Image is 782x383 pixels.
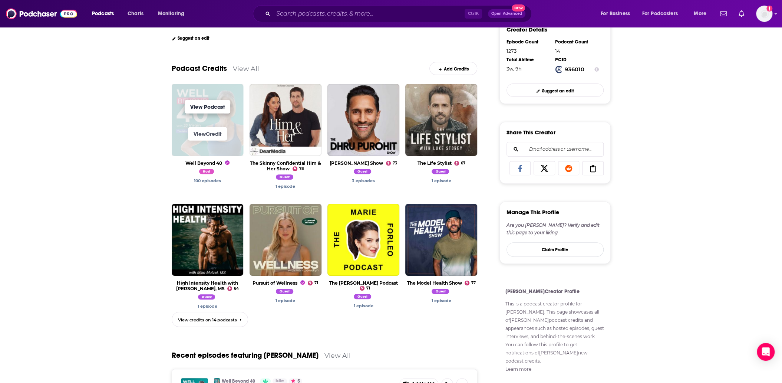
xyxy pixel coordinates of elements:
[555,57,599,63] div: PCID
[555,48,599,54] div: 14
[507,66,522,72] span: 513 hours, 50 minutes, 20 seconds
[354,294,371,299] span: Guest
[308,281,318,285] a: 71
[276,176,295,181] a: JJ Virgin
[92,9,114,19] span: Podcasts
[509,161,531,175] a: Share on Facebook
[273,8,465,20] input: Search podcasts, credits, & more...
[276,289,293,294] span: Guest
[185,100,230,113] a: View Podcast
[234,287,239,290] span: 64
[555,39,599,45] div: Podcast Count
[330,160,383,166] a: Dhru Purohit Show
[432,298,451,303] a: JJ Virgin
[87,8,123,20] button: open menu
[766,6,772,12] svg: Add a profile image
[354,303,373,308] a: JJ Virgin
[736,7,747,20] a: Show notifications dropdown
[507,242,604,257] button: Claim Profile
[253,280,305,286] a: Pursuit of Wellness
[198,294,215,299] span: Guest
[199,169,214,174] span: Host
[432,290,451,295] a: JJ Virgin
[250,160,321,171] a: The Skinny Confidential Him & Her Show
[689,8,716,20] button: open menu
[194,178,221,183] a: JJ Virgin
[505,366,531,372] a: Show additional information
[507,129,555,136] h3: Share This Creator
[354,295,373,300] a: JJ Virgin
[276,290,295,295] a: JJ Virgin
[461,162,465,165] span: 67
[6,7,77,21] img: Podchaser - Follow, Share and Rate Podcasts
[507,209,559,216] h3: Manage This Profile
[329,280,398,286] a: The Marie Forleo Podcast
[488,9,525,18] button: Open AdvancedNew
[756,6,772,22] span: Logged in as Ashley_Beenen
[432,169,449,174] span: Guest
[756,6,772,22] button: Show profile menu
[601,9,630,19] span: For Business
[123,8,148,20] a: Charts
[233,65,259,72] a: View All
[275,184,295,189] a: JJ Virgin
[153,8,194,20] button: open menu
[417,160,451,166] a: The Life Stylist
[178,317,237,323] span: View credits on 14 podcasts
[293,166,304,171] a: 78
[505,288,605,295] h4: [PERSON_NAME] Creator Profile
[507,57,550,63] div: Total Airtime
[199,170,216,175] a: JJ Virgin
[429,62,477,75] a: Add Credits
[407,280,462,286] a: The Model Health Show
[594,66,599,73] button: Show Info
[324,351,351,359] a: View All
[465,9,482,19] span: Ctrl K
[188,127,227,140] a: ViewCredit
[505,309,544,315] a: [PERSON_NAME]
[582,161,604,175] a: Copy Link
[507,39,550,45] div: Episode Count
[565,66,584,73] strong: 936010
[314,282,318,285] span: 71
[534,161,555,175] a: Share on X/Twitter
[354,169,371,174] span: Guest
[227,286,239,291] a: 64
[637,8,689,20] button: open menu
[465,281,476,285] a: 77
[185,160,230,166] a: Well Beyond 40
[507,142,604,157] div: Search followers
[694,9,706,19] span: More
[198,304,217,309] a: JJ Virgin
[642,9,678,19] span: For Podcasters
[352,178,375,183] a: JJ Virgin
[128,9,143,19] span: Charts
[558,161,580,175] a: Share on Reddit
[172,312,248,327] a: View credits on 14 podcasts
[393,162,397,165] span: 73
[299,167,304,170] span: 78
[507,26,547,33] h3: Creator Details
[507,48,550,54] div: 1273
[172,64,227,73] a: Podcast Credits
[176,280,238,291] a: High Intensity Health with Mike Mutzel, MS
[366,287,370,290] span: 71
[757,343,775,361] div: Open Intercom Messenger
[756,6,772,22] img: User Profile
[275,298,295,303] a: JJ Virgin
[505,300,605,373] p: This is a podcast creator profile for . This page showcases all of [PERSON_NAME] podcast credits ...
[717,7,730,20] a: Show notifications dropdown
[172,36,210,41] a: Suggest an edit
[276,174,293,180] span: Guest
[386,161,397,166] a: 73
[512,4,525,12] span: New
[432,170,451,175] a: JJ Virgin
[454,161,465,166] a: 67
[432,289,449,294] span: Guest
[360,286,370,291] a: 71
[354,170,373,175] a: JJ Virgin
[172,351,319,360] a: Recent episodes featuring [PERSON_NAME]
[491,12,522,16] span: Open Advanced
